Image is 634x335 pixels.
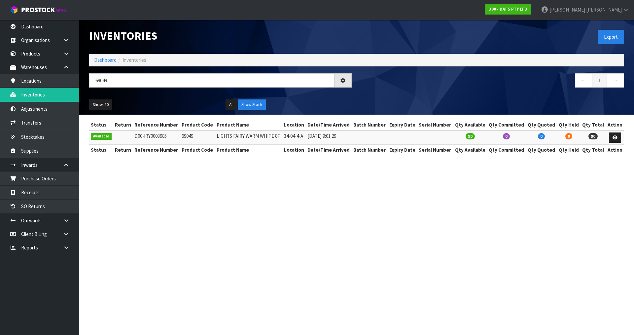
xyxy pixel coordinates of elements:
span: 90 [588,133,598,139]
h1: Inventories [89,30,352,42]
span: Inventories [123,57,146,63]
button: All [226,99,237,110]
th: Expiry Date [388,120,417,130]
th: Qty Held [557,120,581,130]
button: Show: 10 [89,99,112,110]
button: Show Stock [238,99,266,110]
small: WMS [56,7,66,14]
span: 0 [538,133,545,139]
a: ← [575,73,592,88]
img: cube-alt.png [10,6,18,14]
th: Product Code [180,145,215,155]
th: Qty Committed [487,120,526,130]
th: Qty Total [581,145,606,155]
th: Action [606,120,624,130]
th: Serial Number [417,145,453,155]
td: 34-04-4-A [282,130,306,145]
th: Product Code [180,120,215,130]
td: D00-IRY0003985 [133,130,180,145]
td: 69049 [180,130,215,145]
th: Reference Number [133,145,180,155]
th: Reference Number [133,120,180,130]
th: Date/Time Arrived [306,120,352,130]
th: Batch Number [352,120,388,130]
td: LIGHTS FAIRY WARM WHITE 8F [215,130,282,145]
span: Available [91,133,112,140]
th: Serial Number [417,120,453,130]
th: Location [282,120,306,130]
th: Qty Held [557,145,581,155]
th: Qty Committed [487,145,526,155]
th: Return [113,145,133,155]
th: Product Name [215,145,282,155]
span: [PERSON_NAME] [586,7,622,13]
th: Qty Quoted [526,145,557,155]
th: Expiry Date [388,145,417,155]
strong: D00 - DATS PTY LTD [488,6,527,12]
a: → [607,73,624,88]
a: 1 [592,73,607,88]
a: Dashboard [94,57,117,63]
a: D00 - DATS PTY LTD [485,4,531,15]
span: 90 [466,133,475,139]
th: Status [89,120,113,130]
input: Search inventories [89,73,335,88]
th: Qty Available [453,120,487,130]
span: 0 [565,133,572,139]
th: Qty Quoted [526,120,557,130]
th: Location [282,145,306,155]
td: [DATE] 9:01:29 [306,130,352,145]
th: Product Name [215,120,282,130]
th: Return [113,120,133,130]
th: Qty Total [581,120,606,130]
th: Qty Available [453,145,487,155]
button: Export [598,30,624,44]
span: ProStock [21,6,55,14]
th: Action [606,145,624,155]
th: Status [89,145,113,155]
th: Batch Number [352,145,388,155]
span: 0 [503,133,510,139]
span: [PERSON_NAME] [549,7,585,13]
nav: Page navigation [362,73,624,90]
th: Date/Time Arrived [306,145,352,155]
